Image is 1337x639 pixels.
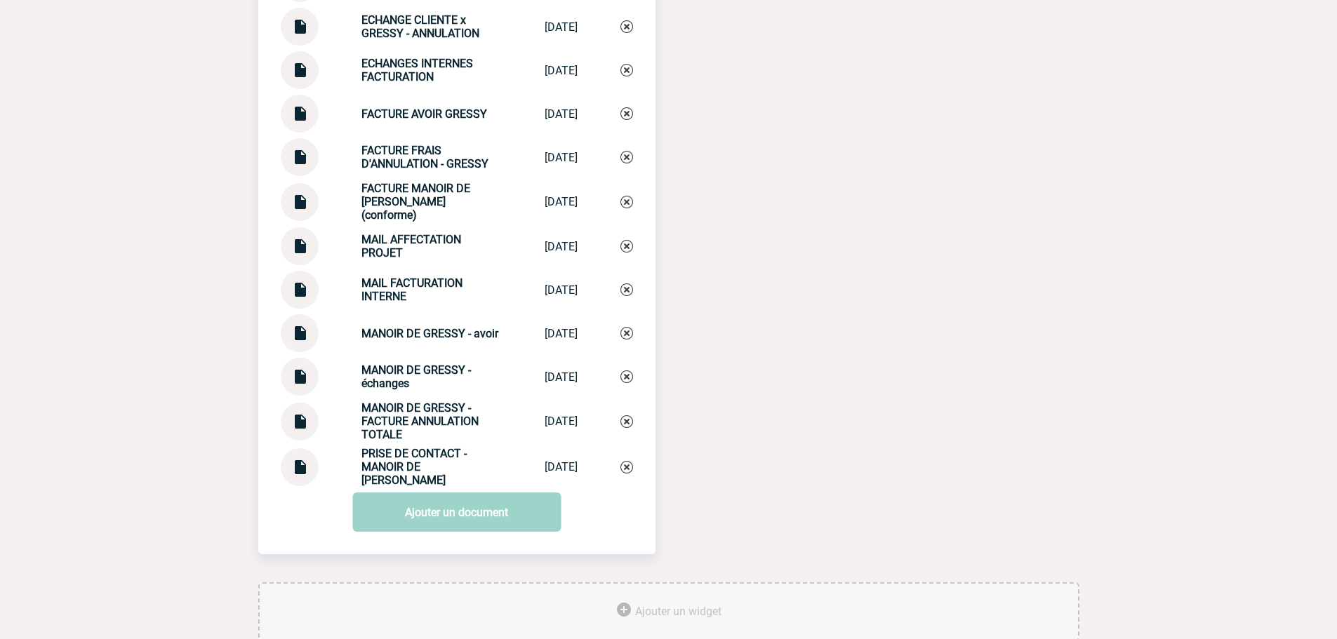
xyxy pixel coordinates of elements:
img: Supprimer [620,461,633,473]
div: [DATE] [545,370,578,384]
div: [DATE] [545,283,578,297]
img: Supprimer [620,151,633,163]
strong: FACTURE FRAIS D'ANNULATION - GRESSY [361,144,488,170]
img: Supprimer [620,20,633,33]
img: Supprimer [620,370,633,383]
img: Supprimer [620,107,633,120]
span: Ajouter un widget [635,605,721,618]
div: [DATE] [545,151,578,164]
img: Supprimer [620,240,633,253]
strong: MANOIR DE GRESSY - avoir [361,327,498,340]
div: [DATE] [545,107,578,121]
div: [DATE] [545,195,578,208]
strong: MANOIR DE GRESSY - FACTURE ANNULATION TOTALE [361,401,479,441]
img: Supprimer [620,64,633,76]
strong: ECHANGES INTERNES FACTURATION [361,57,473,83]
div: [DATE] [545,460,578,473]
img: Supprimer [620,327,633,339]
strong: MAIL AFFECTATION PROJET [361,233,461,260]
div: [DATE] [545,327,578,340]
strong: ECHANGE CLIENTE x GRESSY - ANNULATION [361,13,479,40]
img: Supprimer [620,415,633,428]
strong: FACTURE MANOIR DE [PERSON_NAME] (conforme) [361,182,470,222]
div: [DATE] [545,240,578,253]
a: Ajouter un document [352,492,561,532]
strong: FACTURE AVOIR GRESSY [361,107,487,121]
strong: PRISE DE CONTACT - MANOIR DE [PERSON_NAME] [361,447,467,487]
div: [DATE] [545,64,578,77]
div: [DATE] [545,415,578,428]
strong: MAIL FACTURATION INTERNE [361,276,463,303]
div: [DATE] [545,20,578,34]
img: Supprimer [620,283,633,296]
img: Supprimer [620,196,633,208]
strong: MANOIR DE GRESSY - échanges [361,363,471,390]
